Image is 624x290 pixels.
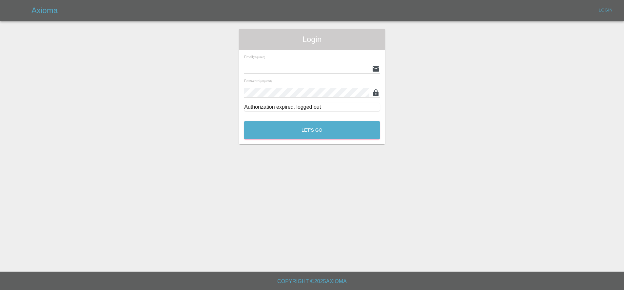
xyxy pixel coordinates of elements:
[244,79,272,83] span: Password
[260,80,272,83] small: (required)
[595,5,616,15] a: Login
[5,277,619,286] h6: Copyright © 2025 Axioma
[253,56,265,59] small: (required)
[244,121,380,139] button: Let's Go
[244,34,380,45] span: Login
[244,103,380,111] div: Authorization expired, logged out
[244,55,265,59] span: Email
[31,5,58,16] h5: Axioma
